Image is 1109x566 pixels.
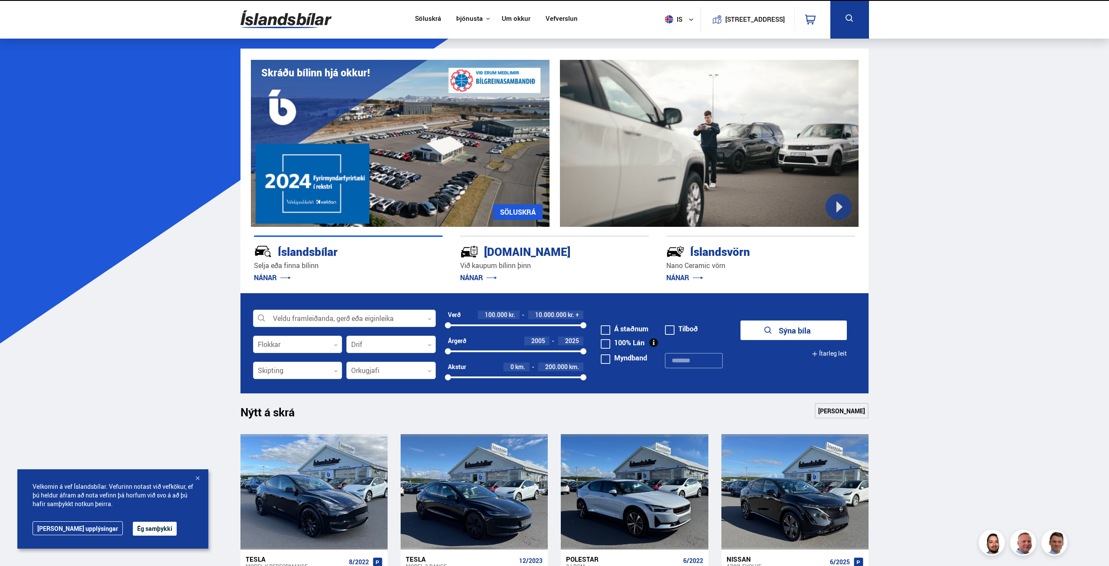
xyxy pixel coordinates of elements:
button: Ég samþykki [133,522,177,536]
a: [STREET_ADDRESS] [705,7,790,32]
a: NÁNAR [460,273,497,282]
button: [STREET_ADDRESS] [729,16,782,23]
div: Íslandsbílar [254,243,412,258]
span: km. [515,363,525,370]
button: Þjónusta [456,15,483,23]
label: Á staðnum [601,325,648,332]
span: 200.000 [545,363,568,371]
span: km. [569,363,579,370]
div: Tesla [406,555,516,563]
span: 2025 [565,337,579,345]
img: siFngHWaQ9KaOqBr.png [1011,531,1037,557]
div: Verð [448,311,461,318]
img: tr5P-W3DuiFaO7aO.svg [460,242,478,261]
p: Nano Ceramic vörn [666,261,855,271]
h1: Skráðu bílinn hjá okkur! [261,67,370,79]
a: [PERSON_NAME] upplýsingar [33,521,123,535]
a: SÖLUSKRÁ [493,204,543,220]
span: + [576,311,579,318]
button: Ítarleg leit [812,344,847,363]
h1: Nýtt á skrá [240,406,310,424]
img: FbJEzSuNWCJXmdc-.webp [1043,531,1069,557]
p: Við kaupum bílinn þinn [460,261,649,271]
a: Söluskrá [415,15,441,24]
img: JRvxyua_JYH6wB4c.svg [254,242,272,261]
div: Nissan [727,555,826,563]
img: G0Ugv5HjCgRt.svg [240,5,332,33]
div: Tesla [246,555,346,563]
span: 12/2023 [519,557,543,564]
span: kr. [509,311,515,318]
span: 6/2022 [683,557,703,564]
span: 2005 [531,337,545,345]
p: Selja eða finna bílinn [254,261,443,271]
span: kr. [568,311,574,318]
div: [DOMAIN_NAME] [460,243,618,258]
button: is [661,7,701,32]
span: 6/2025 [830,559,850,566]
span: 100.000 [485,311,507,319]
a: [PERSON_NAME] [815,403,869,419]
span: is [661,15,683,23]
a: NÁNAR [254,273,291,282]
a: Um okkur [502,15,530,24]
label: Tilboð [665,325,698,332]
img: eKx6w-_Home_640_.png [251,60,550,227]
span: 8/2022 [349,559,369,566]
label: Myndband [601,354,647,361]
div: Árgerð [448,337,466,344]
img: -Svtn6bYgwAsiwNX.svg [666,242,684,261]
div: Akstur [448,363,466,370]
button: Sýna bíla [740,321,847,340]
img: nhp88E3Fdnt1Opn2.png [980,531,1006,557]
div: Íslandsvörn [666,243,824,258]
label: 100% Lán [601,339,645,346]
div: Polestar [566,555,679,563]
span: 10.000.000 [535,311,566,319]
a: NÁNAR [666,273,703,282]
span: Velkomin á vef Íslandsbílar. Vefurinn notast við vefkökur, ef þú heldur áfram að nota vefinn þá h... [33,482,193,508]
a: Vefverslun [546,15,578,24]
span: 0 [510,363,514,371]
img: svg+xml;base64,PHN2ZyB4bWxucz0iaHR0cDovL3d3dy53My5vcmcvMjAwMC9zdmciIHdpZHRoPSI1MTIiIGhlaWdodD0iNT... [665,15,673,23]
